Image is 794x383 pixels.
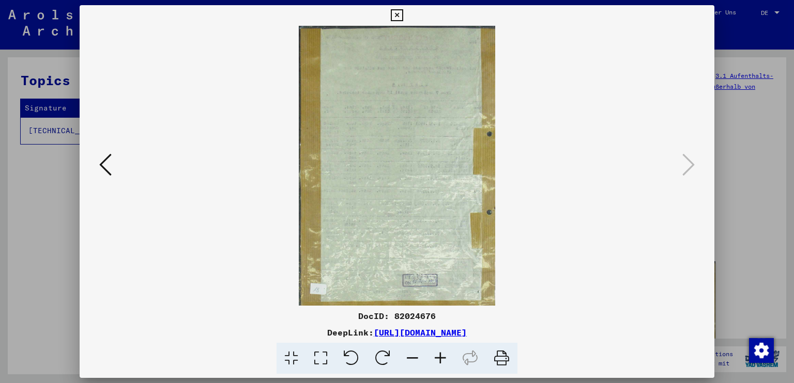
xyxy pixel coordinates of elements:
[749,338,774,363] img: Zustimmung ändern
[749,338,773,362] div: Zustimmung ändern
[115,26,680,306] img: 002.jpg
[374,327,467,338] a: [URL][DOMAIN_NAME]
[80,310,715,322] div: DocID: 82024676
[80,326,715,339] div: DeepLink:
